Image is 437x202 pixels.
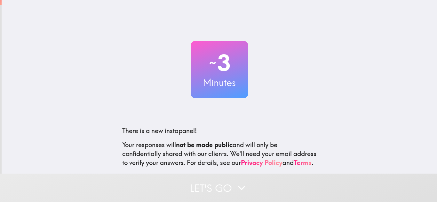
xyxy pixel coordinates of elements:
h3: Minutes [191,76,248,89]
p: Your responses will and will only be confidentially shared with our clients. We'll need your emai... [122,140,317,167]
p: This invite is exclusively for you, please do not share it. Complete it soon because spots are li... [122,172,317,190]
b: not be made public [176,141,233,149]
span: ~ [208,53,217,72]
span: There is a new instapanel! [122,127,197,135]
a: Terms [294,159,312,167]
h2: 3 [191,50,248,76]
a: Privacy Policy [241,159,282,167]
